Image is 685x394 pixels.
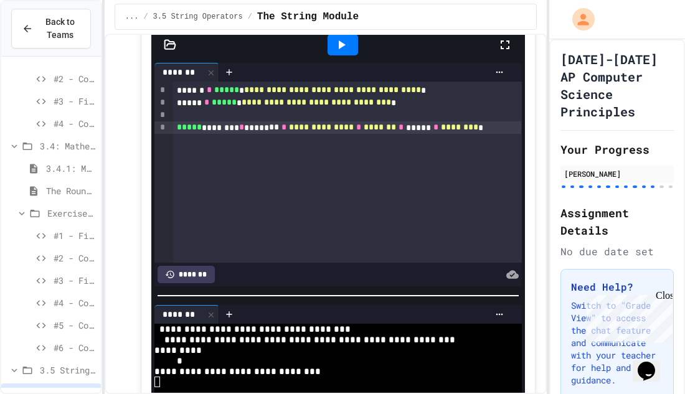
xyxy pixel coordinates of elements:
[571,279,663,294] h3: Need Help?
[54,72,96,85] span: #2 - Complete the Code (Easy)
[560,244,674,259] div: No due date set
[40,364,96,377] span: 3.5 String Operators
[559,5,598,34] div: My Account
[560,141,674,158] h2: Your Progress
[46,184,96,197] span: The Round Function
[46,162,96,175] span: 3.4.1: Mathematical Operators
[54,274,96,287] span: #3 - Fix the Code (Medium)
[560,204,674,239] h2: Assignment Details
[54,296,96,309] span: #4 - Complete the Code (Medium)
[143,12,148,22] span: /
[582,290,673,343] iframe: chat widget
[257,9,359,24] span: The String Module
[54,319,96,332] span: #5 - Complete the Code (Hard)
[11,9,91,49] button: Back to Teams
[560,50,674,120] h1: [DATE]-[DATE] AP Computer Science Principles
[571,299,663,387] p: Switch to "Grade View" to access the chat feature and communicate with your teacher for help and ...
[54,341,96,354] span: #6 - Complete the Code (Hard)
[40,16,80,42] span: Back to Teams
[153,12,243,22] span: 3.5 String Operators
[5,5,86,79] div: Chat with us now!Close
[47,207,96,220] span: Exercise - Mathematical Operators
[40,139,96,152] span: 3.4: Mathematical Operators
[54,229,96,242] span: #1 - Fix the Code (Easy)
[54,251,96,265] span: #2 - Complete the Code (Easy)
[54,95,96,108] span: #3 - Fix the Code (Medium)
[633,344,673,382] iframe: chat widget
[564,168,670,179] div: [PERSON_NAME]
[54,117,96,130] span: #4 - Complete the Code (Medium)
[248,12,252,22] span: /
[125,12,139,22] span: ...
